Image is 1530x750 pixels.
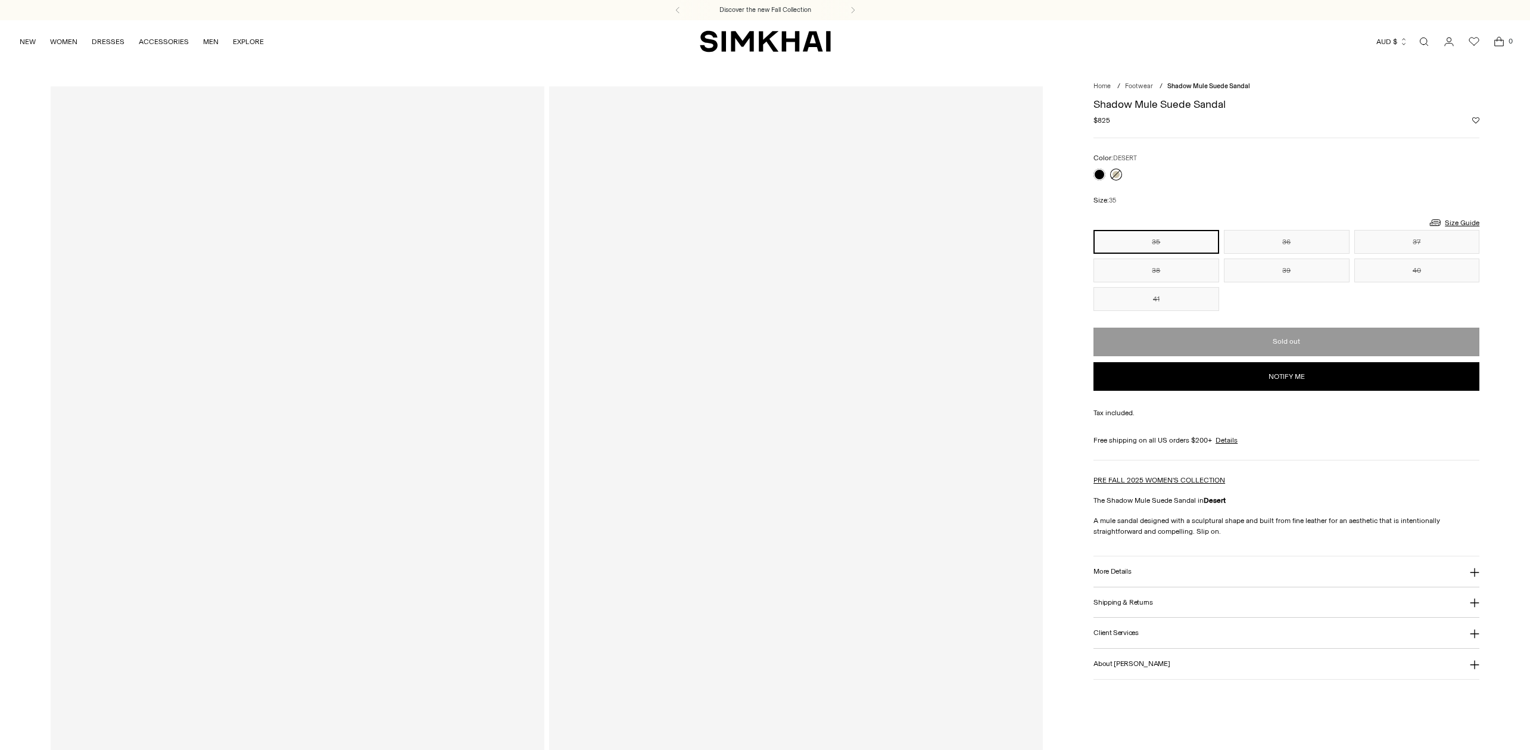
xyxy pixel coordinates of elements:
div: / [1117,82,1120,92]
button: 39 [1224,259,1350,282]
a: NEW [20,29,36,55]
span: $825 [1093,115,1110,126]
button: Shipping & Returns [1093,587,1479,618]
button: Client Services [1093,618,1479,648]
span: 35 [1109,197,1116,204]
div: Free shipping on all US orders $200+ [1093,435,1479,446]
label: Size: [1093,195,1116,206]
a: Open cart modal [1487,30,1511,54]
a: WOMEN [50,29,77,55]
div: / [1160,82,1163,92]
strong: Desert [1204,496,1226,505]
a: Discover the new Fall Collection [719,5,811,15]
a: Open search modal [1412,30,1436,54]
button: Add to Wishlist [1472,117,1479,124]
a: Home [1093,82,1111,90]
p: A mule sandal designed with a sculptural shape and built from fine leather for an aesthetic that ... [1093,515,1479,537]
span: 0 [1505,36,1516,46]
nav: breadcrumbs [1093,82,1479,92]
a: EXPLORE [233,29,264,55]
a: Go to the account page [1437,30,1461,54]
a: DRESSES [92,29,124,55]
a: MEN [203,29,219,55]
button: 37 [1354,230,1480,254]
a: Wishlist [1462,30,1486,54]
button: Notify me [1093,362,1479,391]
h1: Shadow Mule Suede Sandal [1093,99,1479,110]
button: 35 [1093,230,1219,254]
h3: More Details [1093,568,1131,575]
a: PRE FALL 2025 WOMEN'S COLLECTION [1093,476,1225,484]
p: The Shadow Mule Suede Sandal in [1093,495,1479,506]
a: ACCESSORIES [139,29,189,55]
h3: Client Services [1093,629,1139,637]
label: Color: [1093,153,1137,164]
span: Shadow Mule Suede Sandal [1167,82,1250,90]
button: AUD $ [1376,29,1408,55]
a: Details [1216,435,1238,446]
a: Size Guide [1428,215,1479,230]
button: 36 [1224,230,1350,254]
div: Tax included. [1093,407,1479,418]
a: Footwear [1125,82,1153,90]
button: 40 [1354,259,1480,282]
button: 41 [1093,287,1219,311]
button: 38 [1093,259,1219,282]
span: DESERT [1113,154,1137,162]
h3: Shipping & Returns [1093,599,1153,606]
button: More Details [1093,556,1479,587]
button: About [PERSON_NAME] [1093,649,1479,679]
a: SIMKHAI [700,30,831,53]
h3: About [PERSON_NAME] [1093,660,1170,668]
